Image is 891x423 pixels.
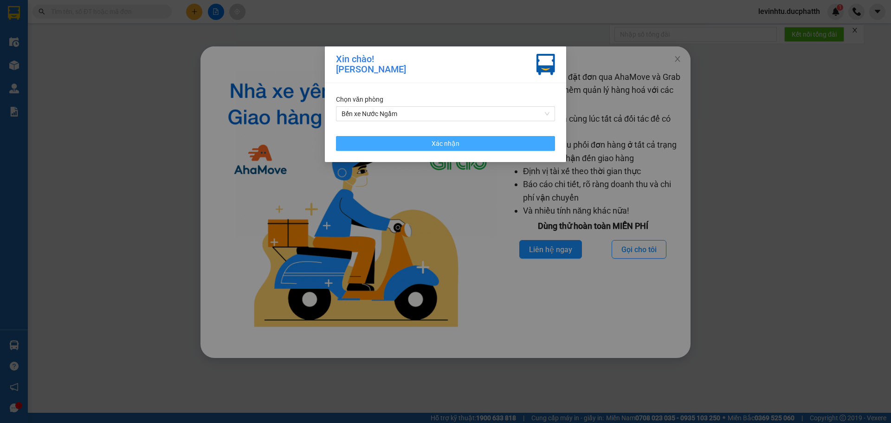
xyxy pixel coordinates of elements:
img: vxr-icon [536,54,555,75]
div: Xin chào! [PERSON_NAME] [336,54,406,75]
span: Bến xe Nước Ngầm [342,107,549,121]
div: Chọn văn phòng [336,94,555,104]
span: Xác nhận [432,138,459,149]
button: Xác nhận [336,136,555,151]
